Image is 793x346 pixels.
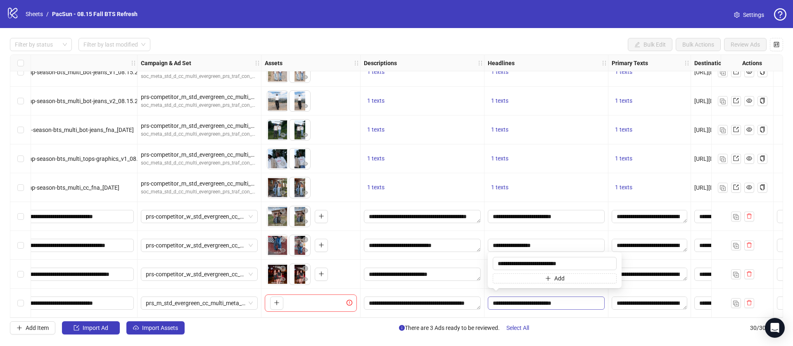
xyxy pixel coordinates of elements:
[733,184,739,190] span: export
[302,208,308,214] span: close-circle
[278,159,288,169] button: Preview
[267,264,288,285] img: Asset 1
[720,156,726,162] img: Duplicate
[612,154,636,164] button: 1 texts
[491,68,508,75] span: 1 texts
[733,214,739,220] img: Duplicate
[615,126,632,133] span: 1 texts
[545,275,551,281] span: plus
[364,67,388,77] button: 1 texts
[146,268,253,280] span: prs-competitor_w_std_evergreen_cc_multi_meta_purch_max_autob_site_w-18-44_1dc1dv_aug25_fna
[146,210,253,223] span: prs-competitor_w_std_evergreen_cc_multi_meta_purch_max_autob_site_w-18-44_1dc1dv_aug25_fna
[270,297,283,310] button: Add
[742,59,762,68] strong: Actions
[318,242,324,248] span: plus
[724,38,767,51] button: Review Ads
[718,96,728,106] button: Duplicate
[10,55,31,71] div: Select all rows
[278,235,288,245] button: Delete
[491,155,508,162] span: 1 texts
[290,177,310,198] img: Asset 2
[300,130,310,140] button: Preview
[141,92,258,101] div: prs-competitor_m_std_evergreen_cc_multi_meta_lpv_maxlpv_autob_site_m-18-54_7dc1dv_jun25_fna
[260,60,266,66] span: holder
[612,67,636,77] button: 1 texts
[694,59,737,68] strong: Destination URL
[733,98,739,104] span: export
[302,237,308,242] span: close-circle
[488,125,512,135] button: 1 texts
[290,235,310,256] div: Asset 2
[280,132,286,138] span: eye
[302,190,308,195] span: eye
[612,125,636,135] button: 1 texts
[491,97,508,104] span: 1 texts
[141,188,258,196] div: soc_meta_std_d_cc_multi_evergreen_prs_traf_con_nsl_site_us_fna
[280,247,286,253] span: eye
[364,125,388,135] button: 1 texts
[259,55,261,71] div: Resize Campaign & Ad Set column
[302,161,308,167] span: eye
[290,264,310,285] div: Asset 2
[488,67,512,77] button: 1 texts
[62,321,120,334] button: Import Ad
[506,325,529,331] span: Select All
[482,55,484,71] div: Resize Descriptions column
[731,298,741,308] button: Duplicate
[290,148,310,169] img: Asset 2
[612,297,687,310] div: Edit values
[399,325,405,331] span: info-circle
[694,155,753,162] span: [URL][DOMAIN_NAME]
[267,235,288,256] img: Asset 1
[267,62,288,82] img: Asset 1
[720,127,726,133] img: Duplicate
[280,208,286,214] span: close-circle
[278,264,288,274] button: Delete
[50,9,139,19] a: PacSun - 08.15 Fall BTS Refresh
[731,212,741,221] button: Duplicate
[746,155,752,161] span: eye
[615,184,632,191] span: 1 texts
[746,271,752,277] span: delete
[141,150,258,159] div: prs-competitor_m_std_evergreen_cc_multi_meta_lpv_maxlpv_autob_site_m-18-54_7dc1dv_jun25_fna
[278,206,288,216] button: Delete
[760,155,765,161] span: copy
[302,276,308,282] span: eye
[770,38,783,51] button: Configure table settings
[477,60,483,66] span: holder
[267,91,288,111] img: Asset 1
[10,260,31,289] div: Select row 29
[24,9,45,19] a: Sheets
[290,206,310,227] div: Asset 2
[488,154,512,164] button: 1 texts
[615,68,632,75] span: 1 texts
[280,190,286,195] span: eye
[364,59,397,68] strong: Descriptions
[133,325,139,331] span: cloud-upload
[746,98,752,104] span: eye
[690,60,696,66] span: holder
[760,98,765,104] span: copy
[300,206,310,216] button: Delete
[300,101,310,111] button: Preview
[10,202,31,231] div: Select row 27
[367,126,385,133] span: 1 texts
[318,271,324,277] span: plus
[500,321,536,334] button: Select All
[315,239,328,252] button: Add
[612,210,687,223] div: Edit values
[488,297,605,310] div: Edit values
[367,68,385,75] span: 1 texts
[300,235,310,245] button: Delete
[300,264,310,274] button: Delete
[488,96,512,106] button: 1 texts
[554,275,565,282] span: Add
[300,275,310,285] button: Preview
[364,96,388,106] button: 1 texts
[267,206,288,227] div: Asset 1
[141,159,258,167] div: soc_meta_std_d_cc_multi_evergreen_prs_traf_con_nsl_site_us_fna
[364,297,481,310] div: Edit values
[364,239,481,252] div: Edit values
[743,10,764,19] span: Settings
[141,101,258,109] div: soc_meta_std_d_cc_multi_evergreen_prs_traf_con_nsl_site_us_fna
